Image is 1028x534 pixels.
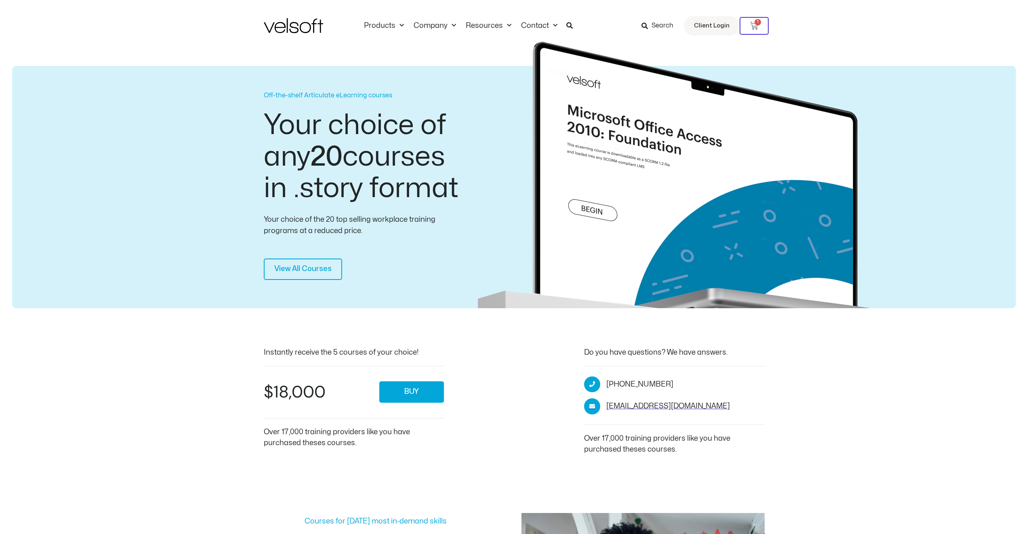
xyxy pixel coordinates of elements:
[264,214,444,237] p: Your choice of the 20 top selling workplace training programs at a reduced price.
[264,18,323,33] img: Velsoft Training Materials
[359,21,562,30] nav: Menu
[264,427,444,448] div: Over 17,000 training providers like you have purchased theses courses.
[379,381,444,403] a: BUY
[652,21,673,31] span: Search
[584,347,764,358] div: Do you have questions? We have answers.
[264,90,494,100] p: Off-the-shelf Articulate eLearning courses
[461,21,516,30] a: ResourcesMenu Toggle
[264,259,342,280] a: View All Courses
[694,21,729,31] span: Client Login
[641,19,679,33] a: Search
[264,110,469,204] h2: Your choice of any courses in .story format
[516,21,562,30] a: ContactMenu Toggle
[755,19,761,25] span: 1
[409,21,461,30] a: CompanyMenu Toggle
[305,518,466,525] p: Courses for [DATE] most in-demand skills
[274,263,332,275] span: View All Courses
[740,17,769,35] a: 1
[404,386,419,398] span: BUY
[684,16,740,36] a: Client Login
[604,379,673,390] span: [PHONE_NUMBER]
[584,433,764,455] div: Over 17,000 training providers like you have purchased theses courses.
[264,381,326,403] h2: $18,000
[604,401,730,412] span: [EMAIL_ADDRESS][DOMAIN_NAME]
[264,347,444,358] div: Instantly receive the 5 courses of your choice!
[310,143,343,170] b: 20
[584,398,730,414] a: [EMAIL_ADDRESS][DOMAIN_NAME]
[359,21,409,30] a: ProductsMenu Toggle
